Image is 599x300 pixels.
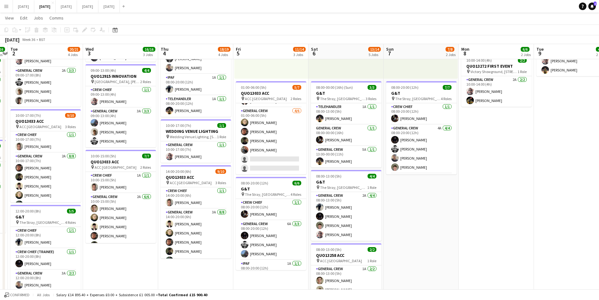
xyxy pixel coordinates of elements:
span: 9/10 [65,113,76,118]
app-job-card: 14:00-20:00 (6h)9/10QUO13033 ACC ACC [GEOGRAPHIC_DATA]3 RolesCrew Chief1/114:00-20:00 (6h)[PERSON... [161,165,231,258]
span: 4 Roles [441,96,452,101]
app-job-card: 01:00-06:00 (5h)5/7QUO13033 ACC ACC [GEOGRAPHIC_DATA]2 RolesCrew Chief1/101:00-06:00 (5h)[PERSON_... [236,81,306,174]
app-card-role: General Crew4/601:00-06:00 (5h)[PERSON_NAME][PERSON_NAME][PERSON_NAME][PERSON_NAME] [236,107,306,174]
span: ACC [GEOGRAPHIC_DATA] [320,258,362,263]
app-card-role: General Crew2A3/309:00-17:00 (8h)[PERSON_NAME][PERSON_NAME][PERSON_NAME] [10,67,81,107]
app-job-card: 08:00-13:00 (5h)2/2QUO13258 ACC ACC [GEOGRAPHIC_DATA]1 RoleGeneral Crew1A2/208:00-13:00 (5h)[PERS... [311,243,381,296]
span: Comms [49,15,64,21]
span: Fri [236,46,241,52]
app-card-role: TELEHANDLER1A1/108:00-13:00 (5h)[PERSON_NAME] [311,103,381,125]
span: 3 Roles [366,96,376,101]
app-card-role: General Crew2A2/210:00-14:00 (4h)[PERSON_NAME][PERSON_NAME] [461,76,532,107]
app-card-role: General Crew3A8/814:00-20:00 (6h)[PERSON_NAME][PERSON_NAME][PERSON_NAME][PERSON_NAME][PERSON_NAME] [161,209,231,294]
app-job-card: 08:00-20:00 (12h)6/6G&T The Stray, [GEOGRAPHIC_DATA], [GEOGRAPHIC_DATA], [GEOGRAPHIC_DATA]4 Roles... [236,177,306,270]
span: 18/19 [218,47,230,52]
h3: QUO13258 ACC [311,252,381,258]
span: Wed [86,46,94,52]
span: 9/10 [215,169,226,174]
app-job-card: 08:00-20:00 (12h)6/6G&T The Stray, [GEOGRAPHIC_DATA], [GEOGRAPHIC_DATA], [GEOGRAPHIC_DATA]4 Roles... [161,24,231,117]
span: 7 [385,50,394,57]
span: 10:00-17:00 (7h) [166,123,191,128]
h3: QUO13033 ACC [236,90,306,96]
span: All jobs [36,292,51,297]
app-job-card: 08:00-13:00 (5h)4/4G&T The Stray, [GEOGRAPHIC_DATA], [GEOGRAPHIC_DATA], [GEOGRAPHIC_DATA]1 RoleGe... [311,170,381,241]
app-card-role: General Crew2A4/408:00-13:00 (5h)[PERSON_NAME][PERSON_NAME][PERSON_NAME][PERSON_NAME] [311,192,381,241]
span: 7/8 [446,47,454,52]
button: [DATE] [77,0,98,13]
span: Tue [536,46,544,52]
span: 10:00-17:00 (7h) [15,113,41,118]
span: 2 Roles [140,165,151,170]
span: 6/6 [521,47,530,52]
span: 9 [535,50,544,57]
app-card-role: General Crew2A8/810:00-17:00 (7h)[PERSON_NAME][PERSON_NAME][PERSON_NAME][PERSON_NAME][PERSON_NAME] [10,153,81,238]
app-card-role: IPAF1A1/108:00-20:00 (12h) [236,260,306,281]
span: Edit [20,15,27,21]
app-card-role: General Crew1/110:00-17:00 (7h)[PERSON_NAME] [161,141,231,163]
button: [DATE] [56,0,77,13]
button: [DATE] [34,0,56,13]
span: 2 Roles [140,79,151,84]
div: 10:00-15:00 (5h)7/7QUO13033 ACC ACC [GEOGRAPHIC_DATA]2 RolesCrew Chief1A1/110:00-15:00 (5h)[PERSO... [86,150,156,243]
span: Confirmed [10,293,30,297]
app-job-card: 12:00-20:00 (8h)5/5G&T The Stray, [GEOGRAPHIC_DATA], [GEOGRAPHIC_DATA], [GEOGRAPHIC_DATA]4 RolesC... [10,205,81,298]
span: Thu [161,46,169,52]
div: 10:00-14:00 (4h)2/2QUO13272 FIRST EVENT Victory Showground, [STREET_ADDRESS][PERSON_NAME]1 RoleGe... [461,54,532,107]
div: 09:00-17:00 (8h)4/4QUO12915 INNOVATION [GEOGRAPHIC_DATA], [PERSON_NAME], [GEOGRAPHIC_DATA], [GEOG... [10,24,81,107]
span: 1 [594,2,596,6]
app-card-role: TELEHANDLER1A1/108:00-20:00 (12h)[PERSON_NAME] [161,95,231,117]
h3: G&T [311,179,381,185]
h3: WEDDING VENUE LIGHTING [161,128,231,134]
span: 14:00-20:00 (6h) [166,169,191,174]
span: 5/7 [292,85,301,90]
span: Tue [10,46,18,52]
app-card-role: General Crew4A4/408:00-20:00 (12h)[PERSON_NAME][PERSON_NAME][PERSON_NAME][PERSON_NAME] [386,125,457,173]
span: 08:00-20:00 (12h) [241,181,268,185]
div: Salary £14 895.40 + Expenses £0.00 + Subsistence £1 005.00 = [56,292,207,297]
app-card-role: Crew Chief1/110:00-17:00 (7h)[PERSON_NAME] [10,131,81,153]
span: 6 [310,50,318,57]
span: 3 [85,50,94,57]
span: The Stray, [GEOGRAPHIC_DATA], [GEOGRAPHIC_DATA], [GEOGRAPHIC_DATA] [395,96,441,101]
app-card-role: General Crew5A1/113:00-00:00 (11h)[PERSON_NAME] [311,146,381,167]
span: 3 Roles [65,124,76,129]
span: 12:00-20:00 (8h) [15,209,41,213]
app-card-role: Crew Chief1/112:00-20:00 (8h)[PERSON_NAME] [10,227,81,248]
span: ACC [GEOGRAPHIC_DATA] [95,165,136,170]
app-card-role: Crew Chief1/108:00-20:00 (12h)[PERSON_NAME] [236,199,306,220]
div: 2 Jobs [521,52,531,57]
h3: G&T [311,90,381,96]
span: 1 Role [217,134,226,139]
h3: G&T [10,214,81,220]
h3: G&T [236,186,306,192]
div: BST [39,37,45,42]
span: Total Confirmed £15 900.40 [158,292,207,297]
span: 13/14 [368,47,381,52]
h3: QUO13033 ACC [161,174,231,180]
span: 2 Roles [291,96,301,101]
app-card-role: General Crew1A2/208:00-13:00 (5h)[PERSON_NAME][PERSON_NAME] [311,265,381,296]
span: 08:00-00:00 (16h) (Sun) [316,85,353,90]
span: 4 Roles [291,192,301,197]
span: 3/3 [368,85,376,90]
h3: QUO13033 ACC [86,159,156,165]
app-job-card: 09:00-13:00 (4h)4/4QUO12915 INNOVATION [GEOGRAPHIC_DATA], [PERSON_NAME], [GEOGRAPHIC_DATA], [GEOG... [86,64,156,147]
span: 4 [160,50,169,57]
button: Confirmed [3,292,31,298]
span: Wedding Venue Lighting, [STREET_ADDRESS] [170,134,217,139]
span: ACC [GEOGRAPHIC_DATA] [245,96,287,101]
span: 3 Roles [215,180,226,185]
h3: G&T [386,90,457,96]
span: 01:00-06:00 (5h) [241,85,266,90]
span: The Stray, [GEOGRAPHIC_DATA], [GEOGRAPHIC_DATA], [GEOGRAPHIC_DATA] [19,220,65,225]
span: 7/7 [142,154,151,158]
app-job-card: 10:00-17:00 (7h)1/1WEDDING VENUE LIGHTING Wedding Venue Lighting, [STREET_ADDRESS]1 RoleGeneral C... [161,119,231,163]
span: [GEOGRAPHIC_DATA], [PERSON_NAME], [GEOGRAPHIC_DATA], [GEOGRAPHIC_DATA] [95,79,140,84]
span: The Stray, [GEOGRAPHIC_DATA], [GEOGRAPHIC_DATA], [GEOGRAPHIC_DATA] [320,185,367,190]
app-card-role: IPAF1A1/108:00-20:00 (12h)[PERSON_NAME] [161,74,231,95]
